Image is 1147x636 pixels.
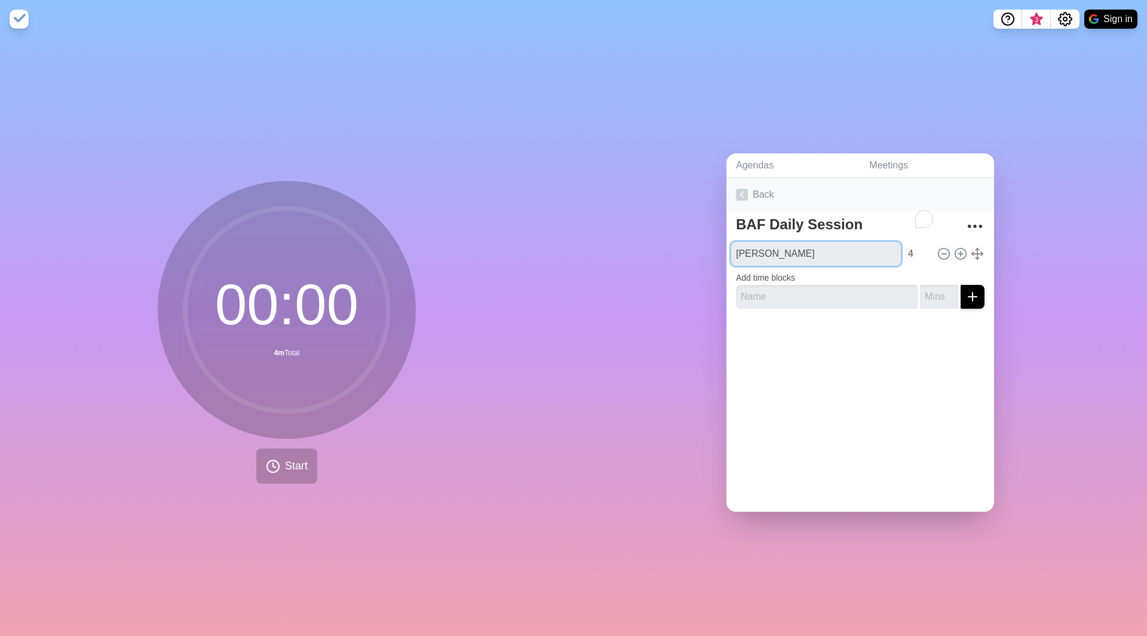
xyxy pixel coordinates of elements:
button: Help [993,10,1022,29]
img: google logo [1089,14,1099,24]
input: Mins [920,285,958,309]
button: Start [256,448,317,484]
input: Name [731,242,901,266]
input: Name [736,285,918,309]
input: Mins [903,242,932,266]
a: Meetings [860,153,994,178]
button: What’s new [1022,10,1051,29]
span: Start [285,458,308,474]
button: Settings [1051,10,1079,29]
img: timeblocks logo [10,10,29,29]
button: Sign in [1084,10,1137,29]
a: Agendas [726,153,860,178]
label: Add time blocks [736,273,795,282]
button: More [963,214,987,238]
a: Back [726,178,994,211]
span: 3 [1032,15,1041,24]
